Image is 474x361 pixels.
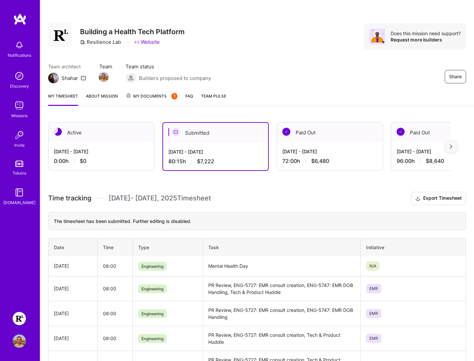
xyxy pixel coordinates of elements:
div: Missions [11,112,28,119]
div: Invite [14,142,25,149]
td: PR Review, ENG-5727: EMR consult creation, ENG-5747: EMR DOB Handling [203,301,360,326]
th: Date [48,238,98,256]
img: bell [13,38,26,52]
div: Discovery [10,83,29,90]
img: discovery [13,69,26,83]
span: EMR [366,334,381,343]
a: Team Pulse [201,93,226,106]
div: Paid Out [277,122,383,143]
td: 08:00 [97,301,133,326]
div: Notifications [8,52,31,59]
span: Team Pulse [201,94,226,99]
button: Share [445,70,466,83]
button: Export Timesheet [411,192,466,205]
div: 72:00 h [282,158,377,165]
div: [DATE] - [DATE] [168,148,263,155]
img: User Avatar [13,334,26,348]
div: [DATE] [54,285,92,292]
i: icon CompanyGray [80,39,85,45]
i: icon Download [415,195,421,202]
span: Engineering [138,284,167,293]
span: Team [99,63,112,70]
div: 0:00 h [54,158,149,165]
div: [DATE] [54,262,92,269]
img: Team Member Avatar [99,72,109,82]
div: Tokens [13,170,26,177]
div: 1 [171,93,177,100]
span: Team architect [48,63,86,70]
div: Request more builders [391,36,461,43]
span: Engineering [138,309,167,318]
th: Task [203,238,360,256]
a: About Mission [86,93,118,106]
td: PR Review, ENG-5727: EMR consult creation, Tech & Product Huddle [203,326,360,351]
span: $0 [80,158,86,165]
a: My Documents1 [126,93,177,106]
i: icon Mail [81,75,86,81]
div: Submitted [163,123,268,143]
div: [DATE] - [DATE] [54,148,149,155]
td: Mental Health Day [203,256,360,276]
th: Initiative [361,238,466,256]
img: Submitted [172,128,180,136]
div: The timesheet has been submitted. Further editing is disabled. [48,212,466,230]
span: Engineering [138,334,167,343]
th: Type [133,238,203,256]
span: My Documents [126,93,177,100]
img: right [450,144,452,149]
span: Time tracking [48,194,91,202]
span: EMR [366,309,381,318]
th: Time [97,238,133,256]
img: teamwork [13,99,26,112]
a: Resilience Lab: Building a Health Tech Platform [11,312,28,325]
span: $7,222 [197,158,214,165]
img: Paid Out [397,128,405,136]
span: Team status [126,63,211,70]
span: $8,640 [426,158,444,165]
div: 80:15 h [168,158,263,165]
div: Active [48,122,154,143]
img: Avatar [369,29,385,44]
td: 08:00 [97,326,133,351]
div: [DATE] [54,335,92,342]
span: N/A [366,261,380,271]
img: guide book [13,186,26,199]
a: Team Member Avatar [99,71,108,83]
td: 08:00 [97,256,133,276]
img: Company Logo [48,23,72,47]
td: PR Review, ENG-5727: EMR consult creation, ENG-5747: EMR DOB Handling, Tech & Product Huddle [203,276,360,301]
a: My timesheet [48,93,78,106]
td: 08:00 [97,276,133,301]
h3: Building a Health Tech Platform [80,28,185,36]
a: Website [134,38,160,45]
img: Builders proposed to company [126,73,136,83]
a: User Avatar [11,334,28,348]
a: FAQ [185,93,193,106]
img: Active [54,128,62,136]
span: Share [449,73,462,80]
span: EMR [366,284,381,293]
img: logo [13,13,27,25]
div: Does this mission need support? [391,30,461,36]
img: Invite [13,128,26,142]
img: tokens [15,161,23,167]
span: $6,480 [311,158,329,165]
div: [DOMAIN_NAME] [3,199,36,206]
img: Team Architect [48,73,59,83]
img: Resilience Lab: Building a Health Tech Platform [13,312,26,325]
img: Paid Out [282,128,290,136]
span: Builders proposed to company [139,75,211,82]
div: Shahar [61,75,78,82]
div: [DATE] - [DATE] [282,148,377,155]
div: Resilience Lab [80,38,121,45]
span: [DATE] - [DATE] , 2025 Timesheet [109,194,211,202]
div: [DATE] [54,310,92,317]
span: Engineering [138,262,167,271]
